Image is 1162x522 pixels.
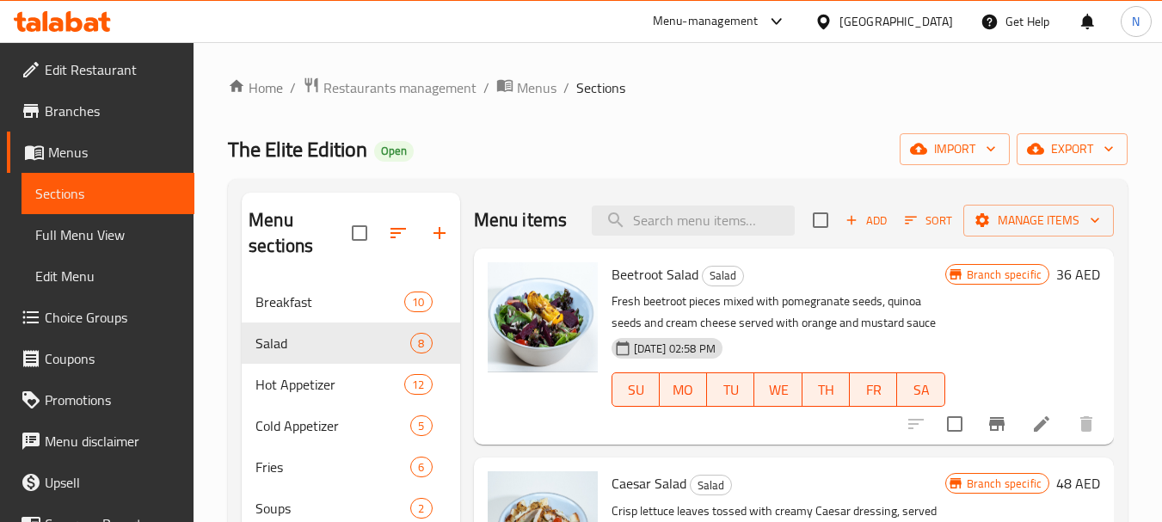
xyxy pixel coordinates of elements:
div: Menu-management [653,11,759,32]
span: Sections [35,183,181,204]
span: Branches [45,101,181,121]
span: import [913,138,996,160]
button: Manage items [963,205,1114,236]
a: Edit Menu [22,255,194,297]
span: Edit Menu [35,266,181,286]
nav: breadcrumb [228,77,1128,99]
a: Sections [22,173,194,214]
span: Coupons [45,348,181,369]
span: SA [904,378,938,402]
div: items [410,333,432,353]
span: [DATE] 02:58 PM [627,341,722,357]
span: Upsell [45,472,181,493]
div: Fries6 [242,446,459,488]
h6: 48 AED [1056,471,1100,495]
button: Branch-specific-item [976,403,1018,445]
button: MO [660,372,707,407]
a: Menus [7,132,194,173]
span: Hot Appetizer [255,374,404,395]
button: Add [839,207,894,234]
span: 10 [405,294,431,310]
span: Sections [576,77,625,98]
span: Cold Appetizer [255,415,410,436]
span: Restaurants management [323,77,476,98]
span: Add [843,211,889,230]
div: Salad8 [242,322,459,364]
li: / [290,77,296,98]
li: / [483,77,489,98]
span: SU [619,378,653,402]
a: Restaurants management [303,77,476,99]
button: TH [802,372,850,407]
a: Menu disclaimer [7,421,194,462]
a: Full Menu View [22,214,194,255]
span: Sort items [894,207,963,234]
input: search [592,206,795,236]
span: Manage items [977,210,1100,231]
span: Sort sections [378,212,419,254]
a: Choice Groups [7,297,194,338]
span: 2 [411,501,431,517]
span: WE [761,378,795,402]
span: Branch specific [960,267,1048,283]
button: FR [850,372,897,407]
div: Salad [690,475,732,495]
span: Soups [255,498,410,519]
span: Select all sections [341,215,378,251]
button: export [1017,133,1128,165]
span: 12 [405,377,431,393]
span: Salad [691,476,731,495]
span: Fries [255,457,410,477]
a: Upsell [7,462,194,503]
a: Home [228,77,283,98]
div: Hot Appetizer12 [242,364,459,405]
span: Select section [802,202,839,238]
div: Breakfast10 [242,281,459,322]
span: export [1030,138,1114,160]
div: Salad [702,266,744,286]
span: Menu disclaimer [45,431,181,451]
span: Menus [517,77,556,98]
div: Open [374,141,414,162]
span: FR [857,378,890,402]
span: Open [374,144,414,158]
span: N [1132,12,1140,31]
div: items [404,374,432,395]
a: Menus [496,77,556,99]
span: TH [809,378,843,402]
div: items [404,292,432,312]
span: 6 [411,459,431,476]
span: Full Menu View [35,224,181,245]
div: items [410,415,432,436]
p: Fresh beetroot pieces mixed with pomegranate seeds, quinoa seeds and cream cheese served with ora... [612,291,945,334]
button: Sort [901,207,956,234]
div: items [410,457,432,477]
span: Select to update [937,406,973,442]
li: / [563,77,569,98]
button: TU [707,372,754,407]
span: Salad [255,333,410,353]
a: Branches [7,90,194,132]
div: Cold Appetizer5 [242,405,459,446]
span: MO [667,378,700,402]
button: WE [754,372,802,407]
span: Choice Groups [45,307,181,328]
span: Promotions [45,390,181,410]
span: Add item [839,207,894,234]
a: Coupons [7,338,194,379]
img: Beetroot Salad [488,262,598,372]
button: delete [1066,403,1107,445]
h2: Menu sections [249,207,351,259]
a: Edit Restaurant [7,49,194,90]
span: 5 [411,418,431,434]
h6: 36 AED [1056,262,1100,286]
span: The Elite Edition [228,130,367,169]
button: SU [612,372,660,407]
span: Sort [905,211,952,230]
span: Beetroot Salad [612,261,698,287]
span: Branch specific [960,476,1048,492]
